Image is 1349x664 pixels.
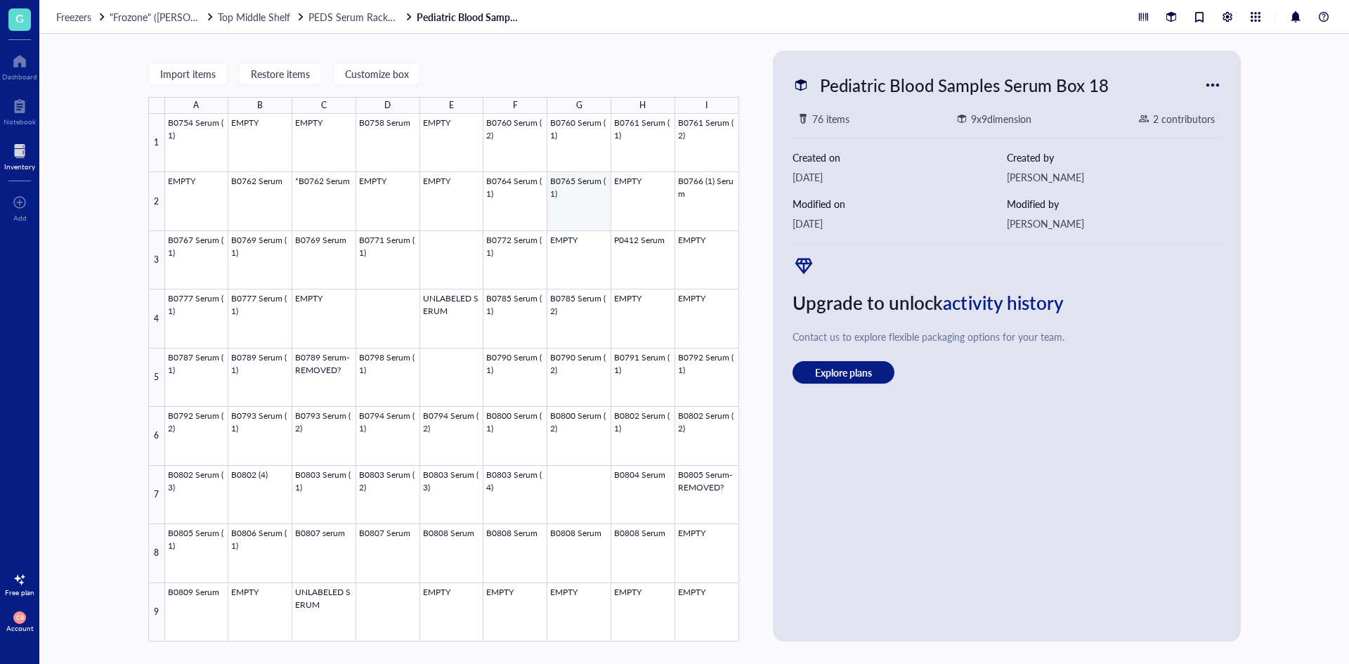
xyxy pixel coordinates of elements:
div: Inventory [4,162,35,171]
span: Freezers [56,10,91,24]
div: 3 [148,231,165,289]
div: Created by [1007,150,1221,165]
div: Dashboard [2,72,37,81]
div: H [639,96,646,115]
div: 9 [148,583,165,642]
div: Free plan [5,588,34,597]
span: CB [16,614,23,620]
button: Import items [148,63,228,85]
div: B [257,96,263,115]
span: Import items [160,68,216,79]
a: Dashboard [2,50,37,81]
span: Explore plans [815,366,872,379]
div: 7 [148,466,165,524]
a: Freezers [56,11,107,23]
a: Top Middle ShelfPEDS Serum Rack 1 (B#s) [218,11,414,23]
div: [DATE] [793,169,1007,185]
a: Explore plans [793,361,1221,384]
a: Pediatric Blood Samples Serum Box 18 [417,11,522,23]
a: Inventory [4,140,35,171]
div: 2 contributors [1153,111,1215,126]
div: 8 [148,524,165,582]
div: [PERSON_NAME] [1007,216,1221,231]
div: E [449,96,454,115]
div: Notebook [4,117,36,126]
span: activity history [943,289,1064,315]
span: PEDS Serum Rack 1 (B#s) [308,10,421,24]
div: Add [13,214,27,222]
a: "Frozone" ([PERSON_NAME]/[PERSON_NAME]) [110,11,215,23]
span: Customize box [345,68,409,79]
div: A [193,96,199,115]
span: "Frozone" ([PERSON_NAME]/[PERSON_NAME]) [110,10,318,24]
span: Top Middle Shelf [218,10,290,24]
div: 1 [148,114,165,172]
div: D [384,96,391,115]
button: Explore plans [793,361,894,384]
span: G [15,9,24,27]
div: 76 items [812,111,849,126]
button: Restore items [239,63,322,85]
div: Upgrade to unlock [793,288,1221,318]
div: [DATE] [793,216,1007,231]
div: Modified on [793,196,1007,211]
span: Restore items [251,68,310,79]
div: Created on [793,150,1007,165]
div: F [513,96,518,115]
div: I [705,96,708,115]
div: Pediatric Blood Samples Serum Box 18 [814,70,1115,100]
div: 9 x 9 dimension [971,111,1031,126]
div: C [321,96,327,115]
button: Customize box [333,63,421,85]
div: G [576,96,582,115]
div: 2 [148,172,165,230]
div: 4 [148,289,165,348]
div: Contact us to explore flexible packaging options for your team. [793,329,1221,344]
div: 5 [148,349,165,407]
div: Account [6,624,34,632]
div: Modified by [1007,196,1221,211]
div: 6 [148,407,165,465]
div: [PERSON_NAME] [1007,169,1221,185]
a: Notebook [4,95,36,126]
